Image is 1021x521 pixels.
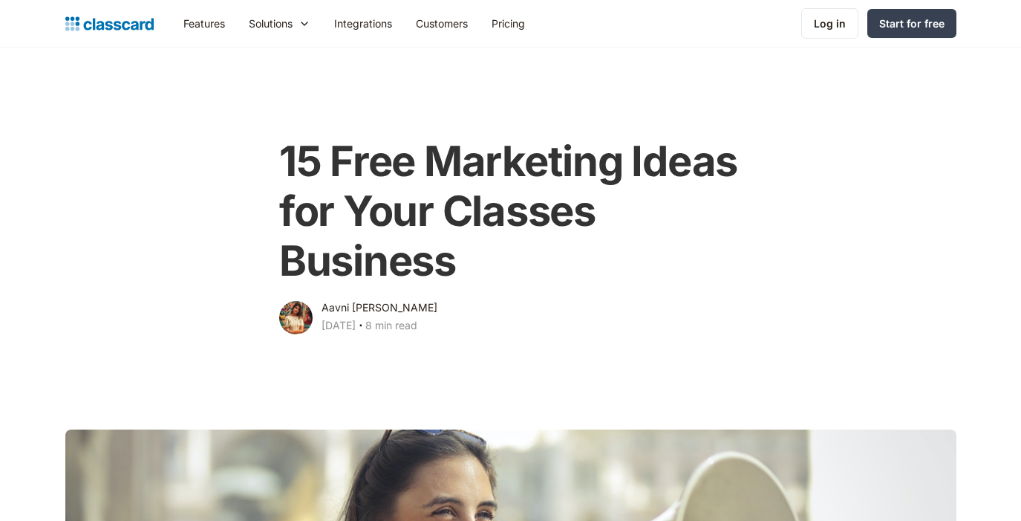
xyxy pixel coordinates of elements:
[356,317,365,337] div: ‧
[879,16,945,31] div: Start for free
[814,16,846,31] div: Log in
[279,137,742,287] h1: 15 Free Marketing Ideas for Your Classes Business
[365,317,417,334] div: 8 min read
[322,317,356,334] div: [DATE]
[867,9,956,38] a: Start for free
[249,16,293,31] div: Solutions
[404,7,480,40] a: Customers
[322,7,404,40] a: Integrations
[172,7,237,40] a: Features
[801,8,858,39] a: Log in
[65,13,154,34] a: home
[322,299,437,317] div: Aavni [PERSON_NAME]
[480,7,537,40] a: Pricing
[237,7,322,40] div: Solutions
